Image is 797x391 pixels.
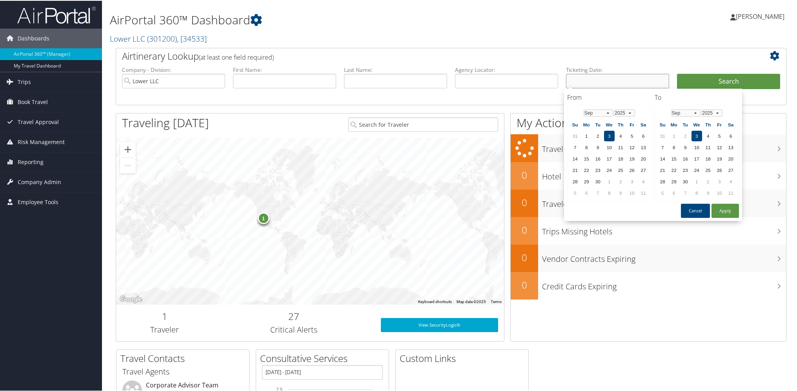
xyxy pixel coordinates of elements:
[177,33,207,43] span: , [ 34533 ]
[511,216,786,244] a: 0Trips Missing Hotels
[122,114,209,130] h1: Traveling [DATE]
[511,133,786,161] a: Travel Approvals Pending (Advisor Booked)
[120,157,136,173] button: Zoom out
[669,141,679,152] td: 8
[542,139,786,154] h3: Travel Approvals Pending (Advisor Booked)
[703,175,713,186] td: 2
[714,153,725,163] td: 19
[638,175,649,186] td: 4
[726,130,736,141] td: 6
[511,278,538,291] h2: 0
[122,49,724,62] h2: Airtinerary Lookup
[581,119,592,129] th: Mo
[714,187,725,197] td: 10
[714,164,725,175] td: 26
[703,119,713,129] th: Th
[593,141,603,152] td: 9
[669,119,679,129] th: Mo
[680,153,691,163] td: 16
[657,153,668,163] td: 14
[680,141,691,152] td: 9
[199,52,274,61] span: (at least one field required)
[455,65,558,73] label: Agency Locator:
[657,119,668,129] th: Su
[691,153,702,163] td: 17
[615,164,626,175] td: 25
[657,187,668,197] td: 5
[681,203,710,217] button: Cancel
[511,168,538,181] h2: 0
[511,189,786,216] a: 0Travelers Need Help (Safety Check)
[570,141,580,152] td: 7
[703,130,713,141] td: 4
[511,195,538,208] h2: 0
[627,119,637,129] th: Fr
[457,299,486,303] span: Map data ©2025
[714,175,725,186] td: 3
[344,65,447,73] label: Last Name:
[381,317,499,331] a: View SecurityLogic®
[257,211,269,223] div: 1
[714,141,725,152] td: 12
[120,351,249,364] h2: Travel Contacts
[593,119,603,129] th: Tu
[17,5,96,24] img: airportal-logo.png
[581,187,592,197] td: 6
[680,164,691,175] td: 23
[714,119,725,129] th: Fr
[18,91,48,111] span: Book Travel
[511,250,538,263] h2: 0
[711,203,739,217] button: Apply
[511,271,786,299] a: 0Credit Cards Expiring
[277,386,282,391] tspan: 7.5
[657,130,668,141] td: 31
[122,65,225,73] label: Company - Division:
[233,65,336,73] label: First Name:
[18,152,44,171] span: Reporting
[570,130,580,141] td: 31
[18,28,49,48] span: Dashboards
[627,130,637,141] td: 5
[542,166,786,181] h3: Hotel Payment Authorizations Failed
[110,33,207,43] a: Lower LLC
[219,309,369,322] h2: 27
[581,175,592,186] td: 29
[691,119,702,129] th: We
[669,164,679,175] td: 22
[669,153,679,163] td: 15
[593,153,603,163] td: 16
[570,164,580,175] td: 21
[615,175,626,186] td: 2
[542,276,786,291] h3: Credit Cards Expiring
[260,351,389,364] h2: Consultative Services
[566,65,669,73] label: Ticketing Date:
[627,153,637,163] td: 19
[348,117,498,131] input: Search for Traveler
[581,130,592,141] td: 1
[638,130,649,141] td: 6
[703,164,713,175] td: 25
[604,175,615,186] td: 1
[691,187,702,197] td: 8
[638,164,649,175] td: 27
[680,187,691,197] td: 7
[638,187,649,197] td: 11
[677,73,780,89] button: Search
[627,187,637,197] td: 10
[542,249,786,264] h3: Vendor Contracts Expiring
[110,11,565,27] h1: AirPortal 360™ Dashboard
[726,175,736,186] td: 4
[691,130,702,141] td: 3
[604,130,615,141] td: 3
[570,153,580,163] td: 14
[615,119,626,129] th: Th
[120,141,136,157] button: Zoom in
[627,141,637,152] td: 12
[669,187,679,197] td: 6
[627,175,637,186] td: 3
[511,244,786,271] a: 0Vendor Contracts Expiring
[669,130,679,141] td: 1
[714,130,725,141] td: 5
[511,161,786,189] a: 0Hotel Payment Authorizations Failed
[703,187,713,197] td: 9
